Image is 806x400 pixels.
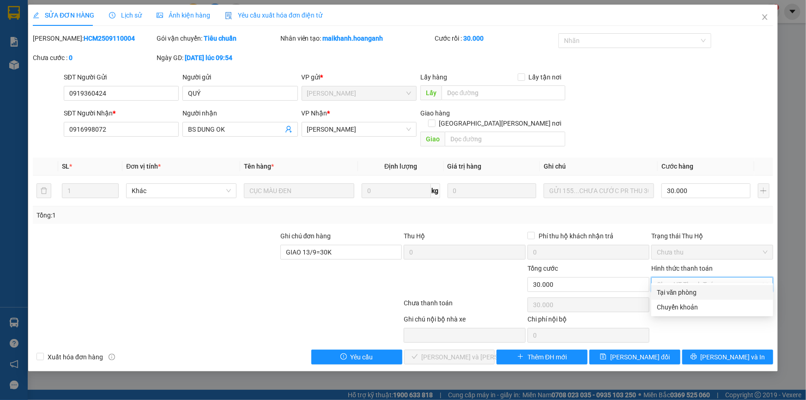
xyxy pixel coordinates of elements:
span: Yêu cầu [351,352,373,362]
span: Lấy tận nơi [525,72,565,82]
input: Ghi Chú [544,183,654,198]
span: Đơn vị tính [126,163,161,170]
span: Phí thu hộ khách nhận trả [535,231,617,241]
label: Hình thức thanh toán [651,265,713,272]
span: SL [62,163,69,170]
span: Thêm ĐH mới [527,352,567,362]
input: VD: Bàn, Ghế [244,183,354,198]
span: VP Phan Rang [307,122,411,136]
div: SĐT Người Gửi [64,72,179,82]
span: [GEOGRAPHIC_DATA][PERSON_NAME] nơi [436,118,565,128]
button: printer[PERSON_NAME] và In [682,350,773,364]
div: Ghi chú nội bộ nhà xe [404,314,526,328]
b: 30.000 [463,35,484,42]
button: delete [36,183,51,198]
b: 0 [69,54,73,61]
span: Lấy [420,85,442,100]
div: Chưa cước : [33,53,155,63]
span: Chưa thu [657,245,768,259]
span: SỬA ĐƠN HÀNG [33,12,94,19]
div: Tổng: 1 [36,210,311,220]
span: plus [517,353,524,361]
input: Dọc đường [442,85,565,100]
div: Tại văn phòng [657,287,768,297]
span: Xuất hóa đơn hàng [44,352,107,362]
span: Định lượng [384,163,417,170]
button: check[PERSON_NAME] và [PERSON_NAME] hàng [404,350,495,364]
span: kg [431,183,440,198]
span: save [600,353,606,361]
b: HCM2509110004 [84,35,135,42]
b: Tiêu chuẩn [204,35,236,42]
button: save[PERSON_NAME] đổi [589,350,680,364]
span: [PERSON_NAME] và In [701,352,765,362]
div: Trạng thái Thu Hộ [651,231,773,241]
span: info-circle [109,354,115,360]
span: user-add [285,126,292,133]
span: Yêu cầu xuất hóa đơn điện tử [225,12,322,19]
span: Hồ Chí Minh [307,86,411,100]
div: Ngày GD: [157,53,279,63]
button: Close [752,5,778,30]
button: plus [758,183,770,198]
span: edit [33,12,39,18]
div: Người gửi [182,72,297,82]
div: VP gửi [302,72,417,82]
span: Giao [420,132,445,146]
span: Thu Hộ [404,232,425,240]
span: Lịch sử [109,12,142,19]
input: Dọc đường [445,132,565,146]
b: [DATE] lúc 09:54 [185,54,232,61]
div: [PERSON_NAME]: [33,33,155,43]
input: 0 [448,183,537,198]
span: VP Nhận [302,109,327,117]
div: Người nhận [182,108,297,118]
div: Gói vận chuyển: [157,33,279,43]
span: Giao hàng [420,109,450,117]
div: SĐT Người Nhận [64,108,179,118]
span: printer [691,353,697,361]
button: exclamation-circleYêu cầu [311,350,402,364]
span: Chọn HT Thanh Toán [657,278,768,291]
span: Tên hàng [244,163,274,170]
label: Ghi chú đơn hàng [280,232,331,240]
span: close [761,13,769,21]
div: Nhân viên tạo: [280,33,433,43]
span: Ảnh kiện hàng [157,12,210,19]
button: plusThêm ĐH mới [497,350,588,364]
div: Chưa thanh toán [403,298,527,314]
span: [PERSON_NAME] đổi [610,352,670,362]
span: Lấy hàng [420,73,447,81]
span: clock-circle [109,12,115,18]
span: Cước hàng [661,163,693,170]
div: Cước rồi : [435,33,557,43]
th: Ghi chú [540,158,658,176]
div: Chuyển khoản [657,302,768,312]
span: Giá trị hàng [448,163,482,170]
span: exclamation-circle [340,353,347,361]
span: Tổng cước [527,265,558,272]
b: maikhanh.hoanganh [323,35,383,42]
span: picture [157,12,163,18]
span: Khác [132,184,231,198]
input: Ghi chú đơn hàng [280,245,402,260]
div: Chi phí nội bộ [527,314,649,328]
img: icon [225,12,232,19]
